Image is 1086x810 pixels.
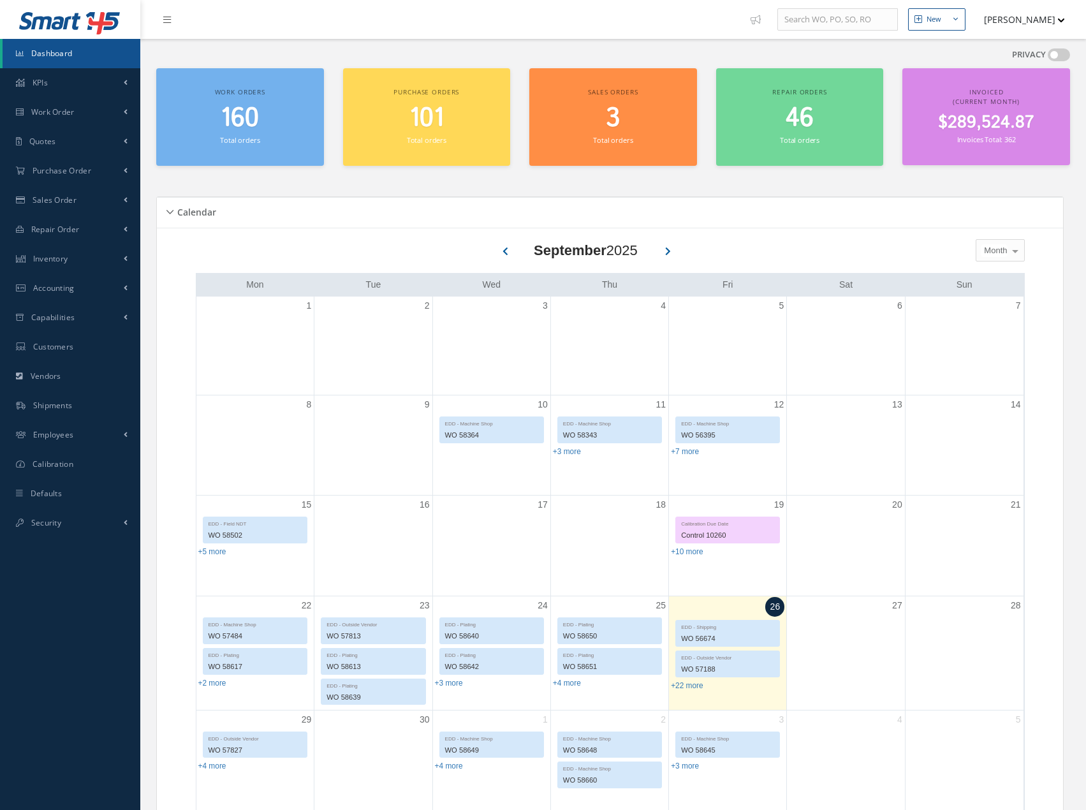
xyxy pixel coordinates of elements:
a: Monday [244,277,266,293]
div: EDD - Shipping [676,621,779,631]
span: 46 [786,100,814,136]
div: EDD - Plating [440,649,543,659]
span: Repair orders [772,87,826,96]
span: Accounting [33,283,75,293]
a: Invoiced (Current Month) $289,524.87 Invoices Total: 362 [902,68,1070,165]
td: September 28, 2025 [905,596,1023,710]
td: September 18, 2025 [550,496,668,596]
a: September 6, 2025 [895,297,905,315]
a: September 30, 2025 [417,711,432,729]
span: Purchase orders [393,87,459,96]
a: September 3, 2025 [540,297,550,315]
div: WO 56674 [676,631,779,646]
div: Calibration Due Date [676,517,779,528]
a: October 2, 2025 [658,711,668,729]
a: Show 5 more events [198,547,226,556]
a: September 2, 2025 [422,297,432,315]
td: September 17, 2025 [432,496,550,596]
a: September 22, 2025 [299,596,314,615]
a: September 24, 2025 [535,596,550,615]
a: Repair orders 46 Total orders [716,68,884,166]
span: Repair Order [31,224,80,235]
div: EDD - Machine Shop [440,732,543,743]
td: September 21, 2025 [905,496,1023,596]
small: Invoices Total: 362 [957,135,1016,144]
td: September 5, 2025 [669,297,787,395]
div: EDD - Plating [203,649,307,659]
a: September 11, 2025 [654,395,669,414]
div: WO 58343 [558,428,661,443]
div: WO 58617 [203,659,307,674]
span: Vendors [31,371,61,381]
div: WO 57813 [321,629,425,644]
a: September 16, 2025 [417,496,432,514]
td: September 22, 2025 [196,596,314,710]
div: EDD - Field NDT [203,517,307,528]
a: September 21, 2025 [1008,496,1024,514]
a: Show 22 more events [671,681,703,690]
a: September 15, 2025 [299,496,314,514]
div: EDD - Machine Shop [676,732,779,743]
div: WO 57827 [203,743,307,758]
div: EDD - Outside Vendor [676,651,779,662]
span: Capabilities [31,312,75,323]
td: September 23, 2025 [314,596,432,710]
span: Customers [33,341,74,352]
div: EDD - Machine Shop [558,762,661,773]
span: 160 [221,100,259,136]
td: September 8, 2025 [196,395,314,496]
a: Friday [720,277,735,293]
a: Sunday [954,277,975,293]
a: September 7, 2025 [1013,297,1024,315]
div: WO 58364 [440,428,543,443]
span: Purchase Order [33,165,91,176]
a: September 5, 2025 [777,297,787,315]
span: 101 [409,100,444,136]
span: Inventory [33,253,68,264]
div: New [927,14,941,25]
a: September 13, 2025 [890,395,905,414]
a: September 19, 2025 [772,496,787,514]
div: WO 56395 [676,428,779,443]
td: September 10, 2025 [432,395,550,496]
a: Show 2 more events [198,679,226,688]
div: WO 57188 [676,662,779,677]
small: Total orders [407,135,446,145]
td: September 6, 2025 [787,297,905,395]
td: September 7, 2025 [905,297,1023,395]
a: Show 3 more events [671,762,699,770]
small: Total orders [593,135,633,145]
td: September 2, 2025 [314,297,432,395]
a: Sales orders 3 Total orders [529,68,697,166]
a: Show 7 more events [671,447,699,456]
a: September 26, 2025 [765,597,784,617]
td: September 26, 2025 [669,596,787,710]
div: WO 58613 [321,659,425,674]
div: EDD - Machine Shop [558,417,661,428]
td: September 9, 2025 [314,395,432,496]
div: EDD - Plating [558,618,661,629]
label: PRIVACY [1012,48,1046,61]
td: September 16, 2025 [314,496,432,596]
div: WO 58502 [203,528,307,543]
a: September 10, 2025 [535,395,550,414]
td: September 25, 2025 [550,596,668,710]
div: WO 58650 [558,629,661,644]
a: September 12, 2025 [772,395,787,414]
span: 3 [606,100,620,136]
span: Defaults [31,488,62,499]
a: Tuesday [363,277,384,293]
button: New [908,8,965,31]
span: Shipments [33,400,73,411]
td: September 24, 2025 [432,596,550,710]
a: September 18, 2025 [654,496,669,514]
a: October 3, 2025 [777,711,787,729]
a: Show 3 more events [553,447,581,456]
div: EDD - Plating [558,649,661,659]
a: October 1, 2025 [540,711,550,729]
a: September 20, 2025 [890,496,905,514]
a: October 5, 2025 [1013,711,1024,729]
span: Work Order [31,107,75,117]
div: WO 58660 [558,773,661,788]
td: September 20, 2025 [787,496,905,596]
